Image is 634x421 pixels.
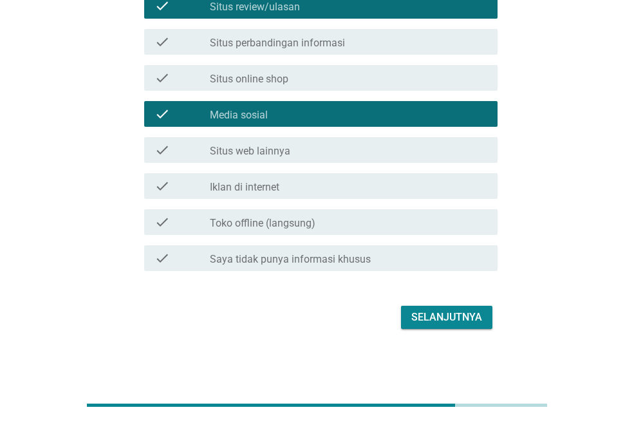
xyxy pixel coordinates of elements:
[154,178,170,194] i: check
[210,217,315,230] label: Toko offline (langsung)
[411,310,482,325] div: Selanjutnya
[154,142,170,158] i: check
[401,306,492,329] button: Selanjutnya
[210,145,290,158] label: Situs web lainnya
[210,253,371,266] label: Saya tidak punya informasi khusus
[154,250,170,266] i: check
[210,1,300,14] label: Situs review/ulasan
[154,106,170,122] i: check
[210,37,345,50] label: Situs perbandingan informasi
[210,109,268,122] label: Media sosial
[154,34,170,50] i: check
[210,73,288,86] label: Situs online shop
[210,181,279,194] label: Iklan di internet
[154,214,170,230] i: check
[154,70,170,86] i: check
